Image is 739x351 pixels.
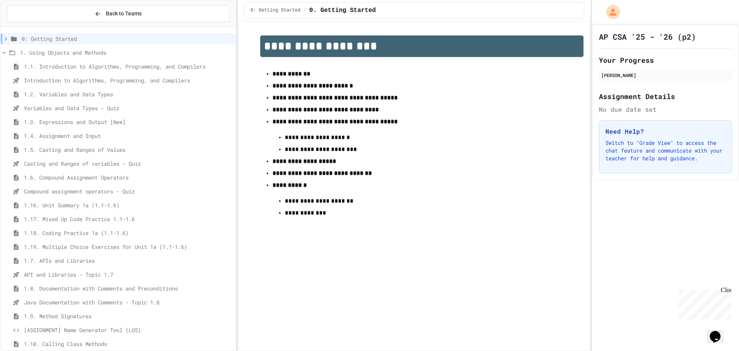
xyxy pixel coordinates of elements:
[3,3,53,49] div: Chat with us now!Close
[24,173,232,181] span: 1.6. Compound Assignment Operators
[599,31,696,42] h1: AP CSA '25 - '26 (p2)
[303,7,306,13] span: /
[309,6,376,15] span: 0. Getting Started
[599,55,732,65] h2: Your Progress
[24,201,232,209] span: 1.16. Unit Summary 1a (1.1-1.6)
[24,104,232,112] span: Variables and Data Types - Quiz
[24,243,232,251] span: 1.19. Multiple Choice Exercises for Unit 1a (1.1-1.6)
[24,312,232,320] span: 1.9. Method Signatures
[20,49,232,57] span: 1. Using Objects and Methods
[24,76,232,84] span: Introduction to Algorithms, Programming, and Compilers
[601,72,730,79] div: [PERSON_NAME]
[605,127,726,136] h3: Need Help?
[106,10,142,18] span: Back to Teams
[24,160,232,168] span: Casting and Ranges of variables - Quiz
[24,90,232,98] span: 1.2. Variables and Data Types
[24,270,232,279] span: API and Libraries - Topic 1.7
[24,215,232,223] span: 1.17. Mixed Up Code Practice 1.1-1.6
[24,146,232,154] span: 1.5. Casting and Ranges of Values
[251,7,301,13] span: 0: Getting Started
[24,229,232,237] span: 1.18. Coding Practice 1a (1.1-1.6)
[24,62,232,71] span: 1.1. Introduction to Algorithms, Programming, and Compilers
[24,284,232,292] span: 1.8. Documentation with Comments and Preconditions
[599,105,732,114] div: No due date set
[24,118,232,126] span: 1.3. Expressions and Output [New]
[24,298,232,306] span: Java Documentation with Comments - Topic 1.8
[24,340,232,348] span: 1.10. Calling Class Methods
[707,320,731,343] iframe: chat widget
[599,91,732,102] h2: Assignment Details
[24,187,232,195] span: Compound assignment operators - Quiz
[605,139,726,162] p: Switch to "Grade View" to access the chat feature and communicate with your teacher for help and ...
[24,326,232,334] span: [ASSIGNMENT] Name Generator Tool (LO5)
[22,35,232,43] span: 0: Getting Started
[598,3,622,21] div: My Account
[24,257,232,265] span: 1.7. APIs and Libraries
[24,132,232,140] span: 1.4. Assignment and Input
[675,287,731,319] iframe: chat widget
[7,5,229,22] button: Back to Teams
